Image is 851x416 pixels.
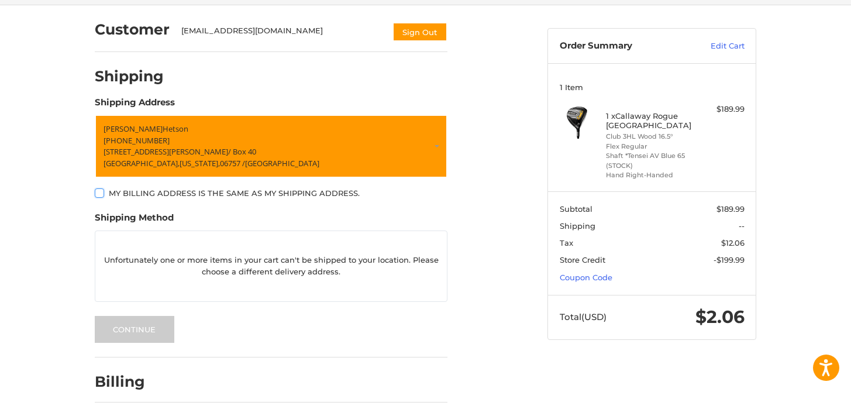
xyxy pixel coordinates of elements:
span: [GEOGRAPHIC_DATA] [245,158,319,169]
span: -$199.99 [714,255,745,264]
span: Shipping [560,221,595,231]
h3: 1 Item [560,82,745,92]
label: My billing address is the same as my shipping address. [95,188,447,198]
span: Store Credit [560,255,605,264]
span: -- [739,221,745,231]
h3: Order Summary [560,40,685,52]
span: [PERSON_NAME] [104,123,163,134]
a: Edit Cart [685,40,745,52]
li: Shaft *Tensei AV Blue 65 (STOCK) [606,151,695,170]
a: Enter or select a different address [95,115,447,178]
span: / Box 40 [228,146,256,157]
h4: 1 x Callaway Rogue [GEOGRAPHIC_DATA] [606,111,695,130]
legend: Shipping Address [95,96,175,115]
span: Total (USD) [560,311,607,322]
span: 06757 / [220,158,245,169]
h2: Customer [95,20,170,39]
button: Continue [95,316,174,343]
a: Coupon Code [560,273,612,282]
div: $189.99 [698,104,745,115]
span: $2.06 [695,306,745,328]
h2: Billing [95,373,163,391]
span: Tax [560,238,573,247]
span: $189.99 [716,204,745,214]
span: $12.06 [721,238,745,247]
span: [US_STATE], [180,158,220,169]
li: Flex Regular [606,142,695,152]
span: [STREET_ADDRESS][PERSON_NAME] [104,146,228,157]
h2: Shipping [95,67,164,85]
iframe: Google Customer Reviews [754,384,851,416]
span: [GEOGRAPHIC_DATA], [104,158,180,169]
legend: Shipping Method [95,211,174,230]
button: Sign Out [392,22,447,42]
div: [EMAIL_ADDRESS][DOMAIN_NAME] [181,25,381,42]
li: Hand Right-Handed [606,170,695,180]
li: Club 3HL Wood 16.5° [606,132,695,142]
span: Subtotal [560,204,592,214]
span: [PHONE_NUMBER] [104,135,170,146]
p: Unfortunately one or more items in your cart can't be shipped to your location. Please choose a d... [95,249,447,283]
span: Hetson [163,123,188,134]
